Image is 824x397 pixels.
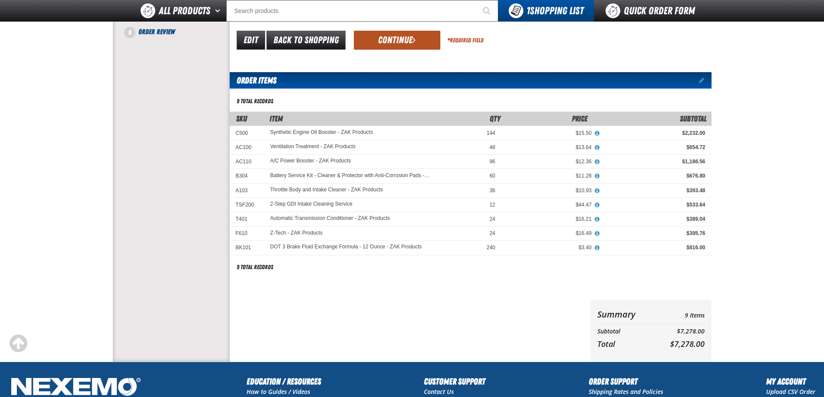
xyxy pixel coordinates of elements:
td: 9 Items [653,307,704,322]
span: 48 [490,144,495,150]
a: DOT 3 Brake Fluid Exchange Formula - 12 Ounce - ZAK Products [270,244,422,250]
a: 2-Step GDI Intake Cleaning Service [270,201,353,207]
h2: Education / Resources [247,375,321,388]
h2: Order Support [589,375,663,388]
a: Synthetic Engine Oil Booster - ZAK Products [270,130,373,136]
td: A103 [230,183,264,197]
a: Shipping Rates and Policies [589,387,663,396]
a: Edit [237,31,265,50]
a: Z-Tech - ZAK Products [270,230,323,236]
a: Throttle Body and Intake Cleaner - ZAK Products [270,187,383,193]
button: View All Prices for Z-Tech - ZAK Products [592,230,603,238]
span: Item [269,114,283,123]
a: Back to Shopping [266,31,346,50]
div: $15.50 [507,130,592,137]
div: $2,232.00 [604,130,705,137]
button: View All Prices for Battery Service Kit - Cleaner & Protector with Anti-Corrosion Pads - ZAK Prod... [592,172,603,180]
th: Total [597,337,654,351]
div: $11.28 [507,172,592,179]
div: $676.80 [604,172,705,179]
span: Price [572,114,587,123]
span: Shopping List [526,5,584,17]
span: All Products [159,3,210,19]
a: Contact Us [424,387,454,396]
span: $7,278.00 [670,339,705,349]
button: View All Prices for 2-Step GDI Intake Cleaning Service [592,201,603,209]
div: $16.21 [507,216,592,222]
button: View All Prices for DOT 3 Brake Fluid Exchange Formula - 12 Ounce - ZAK Products [592,244,603,252]
span: Qty [490,114,500,123]
div: $3.40 [507,244,592,251]
a: SKU [236,114,247,123]
button: View All Prices for A/C Power Booster - ZAK Products [592,158,603,166]
div: $393.48 [604,187,705,194]
a: Ventilation Treatment - ZAK Products [270,144,356,150]
div: Scroll to the top [9,334,28,353]
span: 36 [490,187,495,194]
h2: My Account [766,375,815,388]
div: 9 total records [237,263,273,271]
div: $10.93 [507,187,592,194]
button: Continue [354,31,440,50]
h2: Customer Support [424,375,485,388]
td: TSF200 [230,197,264,212]
span: 96 [490,159,495,165]
span: 24 [490,216,495,222]
div: $389.04 [604,216,705,222]
div: Required Field [447,36,484,44]
td: F610 [230,226,264,241]
a: Battery Service Kit - Cleaner & Protector with Anti-Corrosion Pads - ZAK Products [270,173,431,179]
div: $533.64 [604,201,705,208]
a: A/C Power Booster - ZAK Products [270,158,351,164]
div: $44.47 [507,201,592,208]
a: Edit items [699,77,712,83]
button: View All Prices for Synthetic Engine Oil Booster - ZAK Products [592,130,603,137]
button: View All Prices for Throttle Body and Intake Cleaner - ZAK Products [592,187,603,195]
span: 12 [490,202,495,208]
a: How to Guides / Videos [247,387,310,396]
li: Order Review. Step 5 of 5. Not Completed [130,27,230,37]
div: $816.00 [604,244,705,251]
div: $16.49 [507,230,592,237]
div: $12.36 [507,158,592,165]
td: AC110 [230,155,264,169]
td: T401 [230,212,264,226]
a: Upload CSV Order [766,387,815,396]
th: Summary [597,307,654,322]
td: C500 [230,126,264,140]
div: $395.76 [604,230,705,237]
strong: 1 [526,5,530,17]
span: 144 [487,130,495,136]
span: 60 [490,173,495,179]
span: Subtotal [680,114,706,123]
th: Subtotal [597,326,654,337]
div: 9 total records [237,97,273,105]
div: $654.72 [604,144,705,151]
td: BK101 [230,241,264,255]
span: 24 [490,230,495,236]
td: AC100 [230,140,264,155]
td: B304 [230,169,264,183]
span: Order Review [138,28,175,36]
div: $1,186.56 [604,158,705,165]
div: $13.64 [507,144,592,151]
span: 5 [124,27,135,38]
button: View All Prices for Automatic Transmission Conditioner - ZAK Products [592,216,603,223]
td: $7,278.00 [653,326,704,337]
a: Automatic Transmission Conditioner - ZAK Products [270,216,390,222]
h2: Order Items [230,72,276,89]
button: View All Prices for Ventilation Treatment - ZAK Products [592,144,603,152]
span: 240 [487,245,495,251]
